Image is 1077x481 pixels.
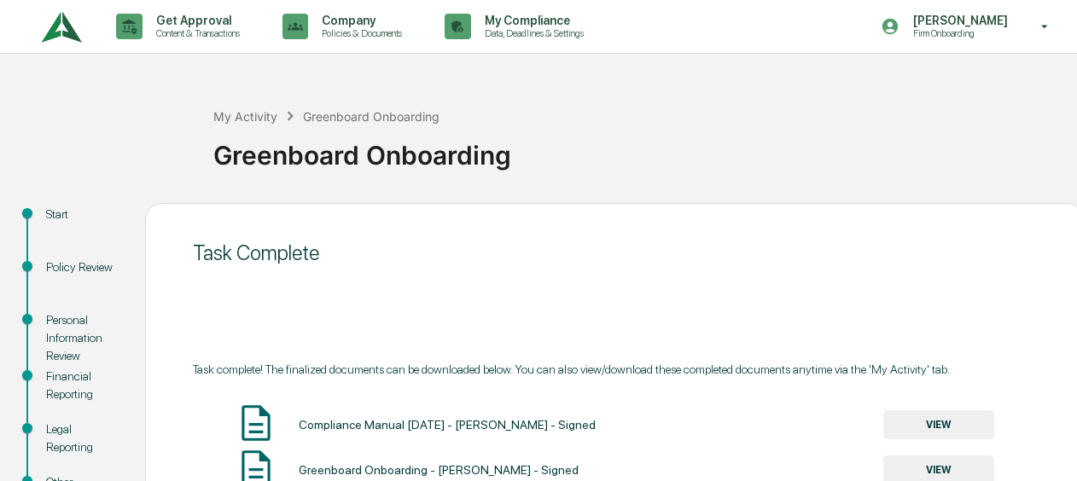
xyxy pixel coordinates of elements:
div: Greenboard Onboarding [213,126,1068,171]
p: Company [308,14,410,27]
button: VIEW [883,410,994,439]
div: Policy Review [46,258,118,276]
img: logo [41,3,82,50]
p: My Compliance [471,14,592,27]
div: Legal Reporting [46,420,118,456]
p: Firm Onboarding [899,27,1016,39]
p: Get Approval [143,14,248,27]
div: Personal Information Review [46,311,118,365]
p: [PERSON_NAME] [899,14,1016,27]
div: Financial Reporting [46,368,118,403]
div: Task complete! The finalized documents can be downloaded below. You can also view/download these ... [193,362,1036,376]
div: Start [46,206,118,223]
div: Greenboard Onboarding [303,109,440,124]
p: Data, Deadlines & Settings [471,27,592,39]
p: Policies & Documents [308,27,410,39]
img: Document Icon [235,402,277,444]
div: My Activity [213,109,277,124]
div: Task Complete [193,240,1036,265]
div: Greenboard Onboarding - [PERSON_NAME] - Signed [299,463,579,477]
p: Content & Transactions [143,27,248,39]
div: Compliance Manual [DATE] - [PERSON_NAME] - Signed [299,418,596,432]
